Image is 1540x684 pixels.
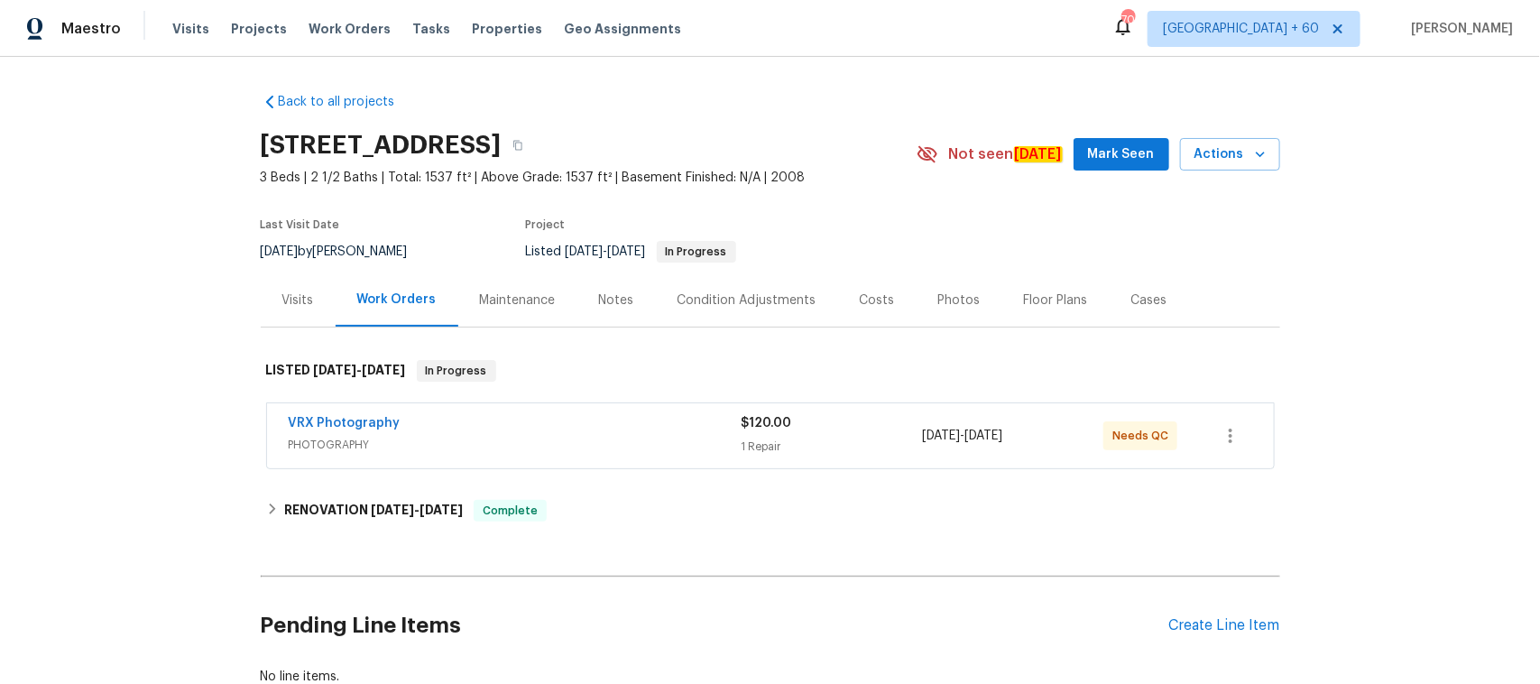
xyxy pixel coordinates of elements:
[371,504,463,516] span: -
[964,430,1002,442] span: [DATE]
[1169,617,1280,634] div: Create Line Item
[526,219,566,230] span: Project
[659,246,734,257] span: In Progress
[231,20,287,38] span: Projects
[261,93,434,111] a: Back to all projects
[412,23,450,35] span: Tasks
[742,417,792,430] span: $120.00
[420,504,463,516] span: [DATE]
[742,438,923,456] div: 1 Repair
[1194,143,1266,166] span: Actions
[261,136,502,154] h2: [STREET_ADDRESS]
[860,291,895,310] div: Costs
[938,291,981,310] div: Photos
[261,241,429,263] div: by [PERSON_NAME]
[309,20,391,38] span: Work Orders
[1163,20,1319,38] span: [GEOGRAPHIC_DATA] + 60
[1121,11,1134,29] div: 709
[314,364,406,376] span: -
[261,245,299,258] span: [DATE]
[261,584,1169,668] h2: Pending Line Items
[472,20,542,38] span: Properties
[1131,291,1167,310] div: Cases
[608,245,646,258] span: [DATE]
[266,360,406,382] h6: LISTED
[314,364,357,376] span: [DATE]
[475,502,545,520] span: Complete
[371,504,414,516] span: [DATE]
[363,364,406,376] span: [DATE]
[1180,138,1280,171] button: Actions
[289,417,401,430] a: VRX Photography
[678,291,816,310] div: Condition Adjustments
[261,169,917,187] span: 3 Beds | 2 1/2 Baths | Total: 1537 ft² | Above Grade: 1537 ft² | Basement Finished: N/A | 2008
[1112,427,1176,445] span: Needs QC
[419,362,494,380] span: In Progress
[284,500,463,522] h6: RENOVATION
[282,291,314,310] div: Visits
[289,436,742,454] span: PHOTOGRAPHY
[172,20,209,38] span: Visits
[526,245,736,258] span: Listed
[480,291,556,310] div: Maintenance
[1014,146,1063,162] em: [DATE]
[566,245,646,258] span: -
[1404,20,1513,38] span: [PERSON_NAME]
[61,20,121,38] span: Maestro
[949,145,1063,163] span: Not seen
[564,20,681,38] span: Geo Assignments
[1088,143,1155,166] span: Mark Seen
[922,430,960,442] span: [DATE]
[502,129,534,162] button: Copy Address
[261,219,340,230] span: Last Visit Date
[1024,291,1088,310] div: Floor Plans
[922,427,1002,445] span: -
[261,489,1280,532] div: RENOVATION [DATE]-[DATE]Complete
[261,342,1280,400] div: LISTED [DATE]-[DATE]In Progress
[1074,138,1169,171] button: Mark Seen
[357,291,437,309] div: Work Orders
[599,291,634,310] div: Notes
[566,245,604,258] span: [DATE]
